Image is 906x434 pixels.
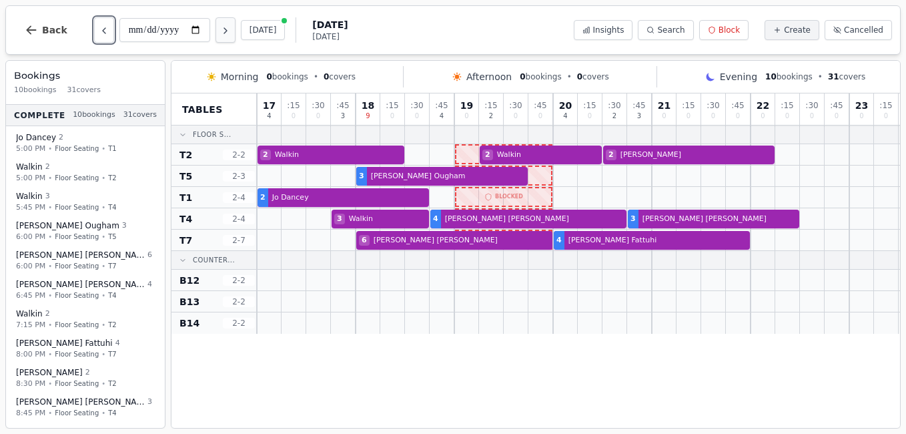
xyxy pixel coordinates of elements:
[440,113,444,120] span: 4
[108,261,116,271] span: T7
[720,70,757,83] span: Evening
[223,192,255,203] span: 2 - 4
[48,202,52,212] span: •
[16,397,145,407] span: [PERSON_NAME] [PERSON_NAME]
[466,70,512,83] span: Afternoon
[55,144,99,154] span: Floor Seating
[830,101,843,110] span: : 45
[179,170,192,183] span: T5
[828,71,865,82] span: covers
[482,150,493,161] span: 2
[757,101,769,110] span: 22
[9,363,162,394] button: [PERSON_NAME] 28:30 PM•Floor Seating•T2
[179,148,192,162] span: T2
[101,144,105,154] span: •
[9,216,162,247] button: [PERSON_NAME] Ougham36:00 PM•Floor Seating•T5
[731,101,744,110] span: : 45
[785,113,789,120] span: 0
[16,132,56,143] span: Jo Dancey
[16,250,145,260] span: [PERSON_NAME] [PERSON_NAME]
[55,320,99,330] span: Floor Seating
[637,113,641,120] span: 3
[9,304,162,335] button: Walkin 27:15 PM•Floor Seating•T2
[260,192,266,204] span: 2
[567,71,572,82] span: •
[761,113,765,120] span: 0
[630,214,636,225] span: 3
[9,245,162,276] button: [PERSON_NAME] [PERSON_NAME]66:00 PM•Floor Seating•T7
[241,20,286,40] button: [DATE]
[520,71,561,82] span: bookings
[48,144,52,154] span: •
[48,261,52,271] span: •
[272,150,402,161] span: Walkin
[182,103,223,116] span: Tables
[122,220,127,232] span: 3
[336,101,349,110] span: : 45
[16,172,45,184] span: 5:00 PM
[16,290,45,301] span: 6:45 PM
[263,101,276,110] span: 17
[828,72,839,81] span: 31
[699,20,749,40] button: Block
[9,186,162,218] button: Walkin 35:45 PM•Floor Seating•T4
[101,408,105,418] span: •
[16,202,45,213] span: 5:45 PM
[14,14,78,46] button: Back
[108,379,116,389] span: T2
[48,379,52,389] span: •
[825,20,892,40] button: Cancelled
[179,212,192,226] span: T4
[810,113,814,120] span: 0
[682,101,695,110] span: : 15
[16,308,43,319] span: Walkin
[341,113,345,120] span: 3
[534,101,546,110] span: : 45
[147,250,152,261] span: 6
[577,71,609,82] span: covers
[101,320,105,330] span: •
[266,72,272,81] span: 0
[765,71,813,82] span: bookings
[16,338,113,349] span: [PERSON_NAME] Fattuhi
[45,308,50,320] span: 2
[16,378,45,389] span: 8:30 PM
[147,279,152,290] span: 4
[494,150,599,161] span: Walkin
[48,232,52,242] span: •
[9,274,162,306] button: [PERSON_NAME] [PERSON_NAME]46:45 PM•Floor Seating•T4
[711,113,715,120] span: 0
[577,72,582,81] span: 0
[9,128,162,159] button: Jo Dancey25:00 PM•Floor Seating•T1
[85,367,90,379] span: 2
[270,192,426,204] span: Jo Dancey
[460,101,473,110] span: 19
[14,85,57,96] span: 10 bookings
[48,349,52,359] span: •
[179,274,199,287] span: B12
[316,113,320,120] span: 0
[223,318,255,329] span: 2 - 2
[179,316,199,330] span: B14
[855,101,868,110] span: 23
[835,113,839,120] span: 0
[48,408,52,418] span: •
[442,214,624,225] span: [PERSON_NAME] [PERSON_NAME]
[55,379,99,389] span: Floor Seating
[223,275,255,286] span: 2 - 2
[563,113,567,120] span: 4
[583,101,596,110] span: : 15
[612,113,616,120] span: 2
[312,31,348,42] span: [DATE]
[559,101,572,110] span: 20
[736,113,740,120] span: 0
[108,408,116,418] span: T4
[223,171,255,182] span: 2 - 3
[101,379,105,389] span: •
[593,25,624,35] span: Insights
[334,214,345,225] span: 3
[55,173,99,183] span: Floor Seating
[16,279,145,290] span: [PERSON_NAME] [PERSON_NAME]
[115,338,120,349] span: 4
[223,214,255,224] span: 2 - 4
